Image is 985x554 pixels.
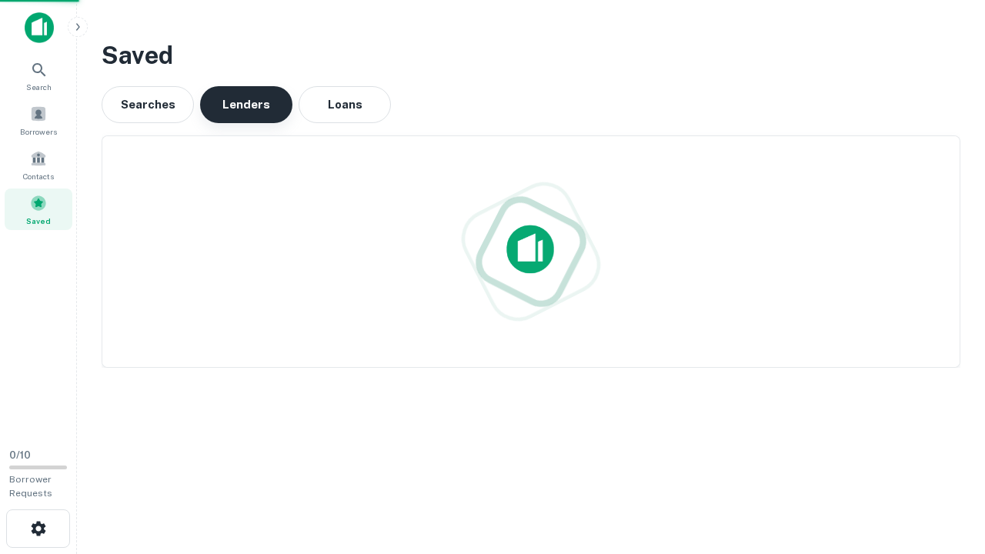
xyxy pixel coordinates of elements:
img: capitalize-icon.png [25,12,54,43]
iframe: Chat Widget [908,431,985,505]
span: 0 / 10 [9,449,31,461]
a: Saved [5,189,72,230]
span: Borrower Requests [9,474,52,499]
button: Lenders [200,86,292,123]
a: Search [5,55,72,96]
span: Search [26,81,52,93]
a: Borrowers [5,99,72,141]
button: Loans [299,86,391,123]
a: Contacts [5,144,72,185]
h3: Saved [102,37,960,74]
span: Saved [26,215,51,227]
button: Searches [102,86,194,123]
span: Contacts [23,170,54,182]
span: Borrowers [20,125,57,138]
